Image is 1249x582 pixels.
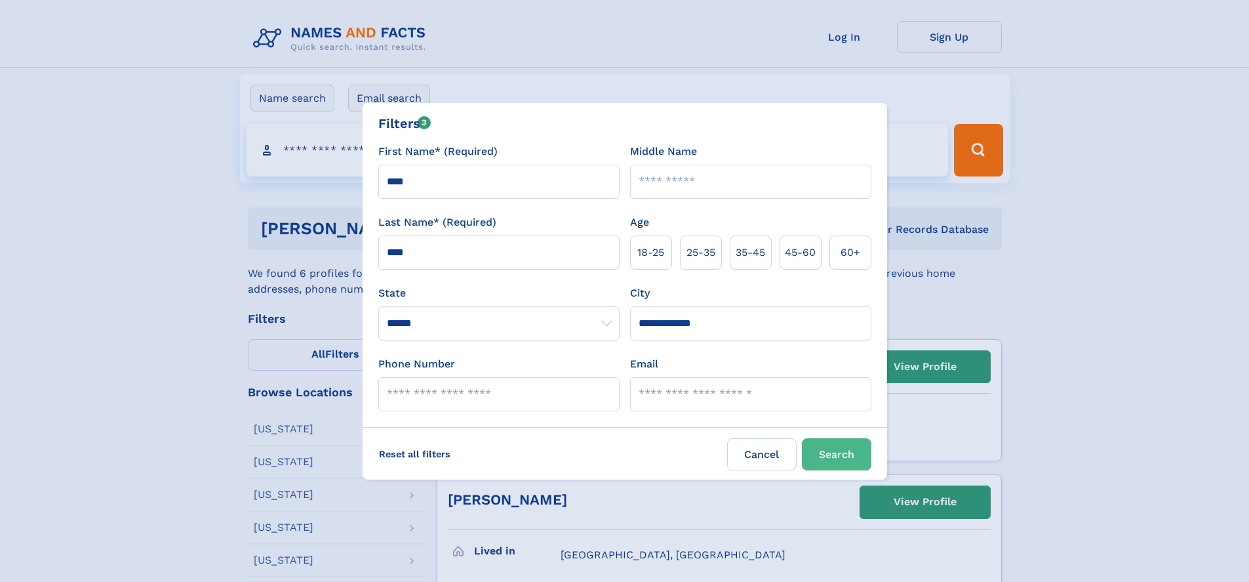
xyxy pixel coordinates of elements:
span: 25‑35 [686,245,715,260]
span: 18‑25 [637,245,664,260]
span: 45‑60 [785,245,816,260]
label: Email [630,356,658,372]
label: Last Name* (Required) [378,215,496,230]
label: Age [630,215,649,230]
label: First Name* (Required) [378,144,498,159]
div: Filters [378,114,431,133]
span: 35‑45 [736,245,765,260]
label: Phone Number [378,356,455,372]
label: City [630,285,650,301]
span: 60+ [841,245,860,260]
label: Middle Name [630,144,697,159]
label: State [378,285,620,301]
label: Cancel [727,438,797,470]
label: Reset all filters [370,438,459,470]
button: Search [802,438,871,470]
